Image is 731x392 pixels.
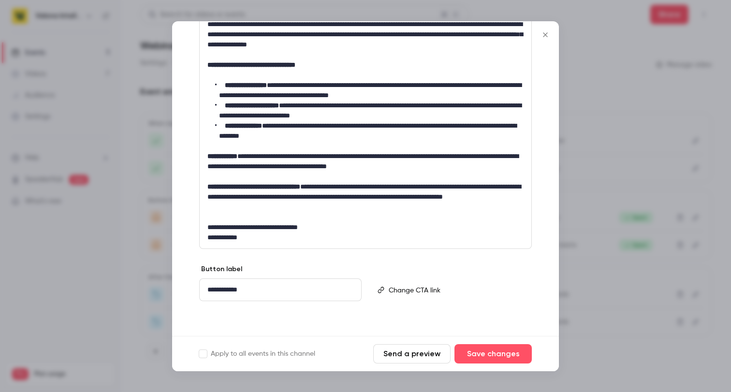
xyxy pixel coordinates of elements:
button: Close [536,25,555,44]
div: editor [200,279,361,301]
button: Send a preview [373,344,451,363]
div: editor [385,279,531,301]
button: Save changes [454,344,532,363]
label: Apply to all events in this channel [199,349,315,359]
label: Button label [199,264,242,274]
